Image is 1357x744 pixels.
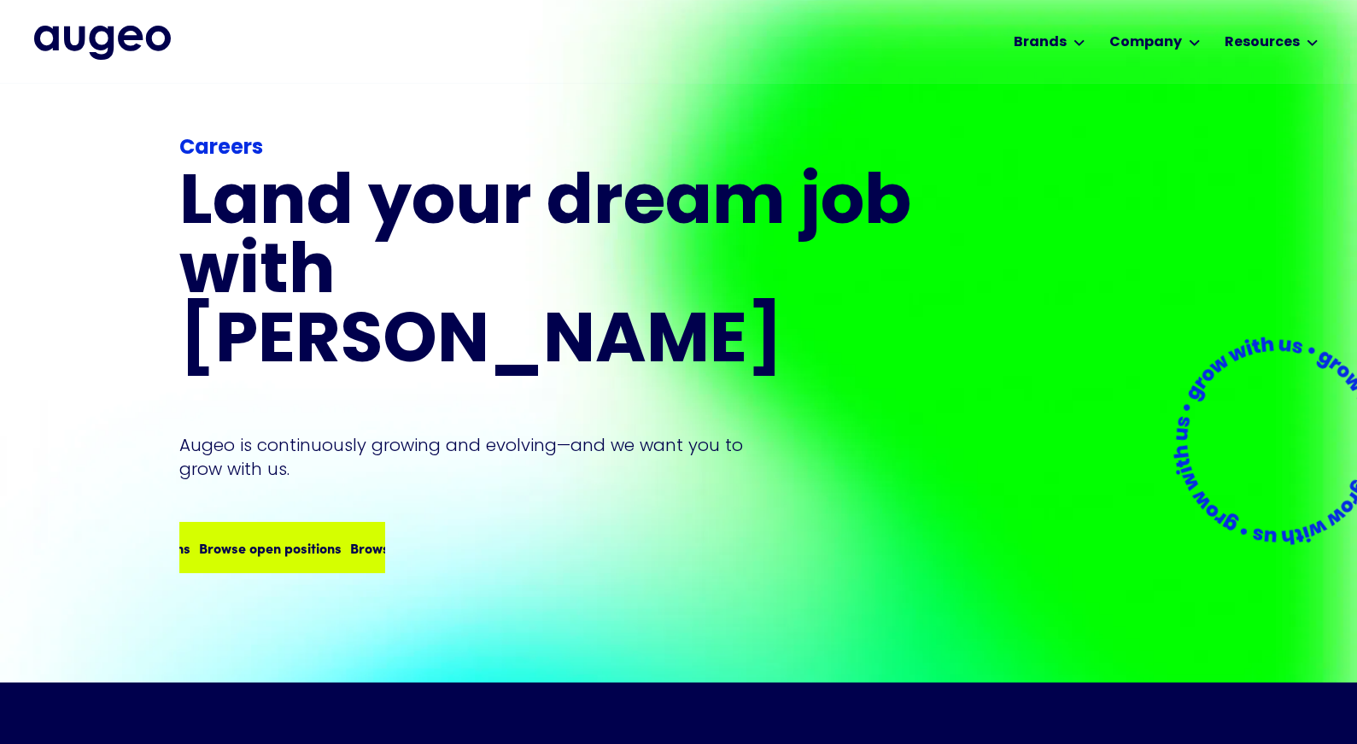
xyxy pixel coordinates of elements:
div: Resources [1225,32,1300,53]
div: Company [1109,32,1182,53]
p: Augeo is continuously growing and evolving—and we want you to grow with us. [179,433,767,481]
strong: Careers [179,138,263,159]
a: Browse open positionsBrowse open positions [179,522,385,573]
img: Augeo's full logo in midnight blue. [34,26,171,60]
div: Brands [1014,32,1067,53]
h1: Land your dream job﻿ with [PERSON_NAME] [179,171,917,378]
div: Browse open positions [178,537,321,558]
div: Browse open positions [330,537,472,558]
a: home [34,26,171,60]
